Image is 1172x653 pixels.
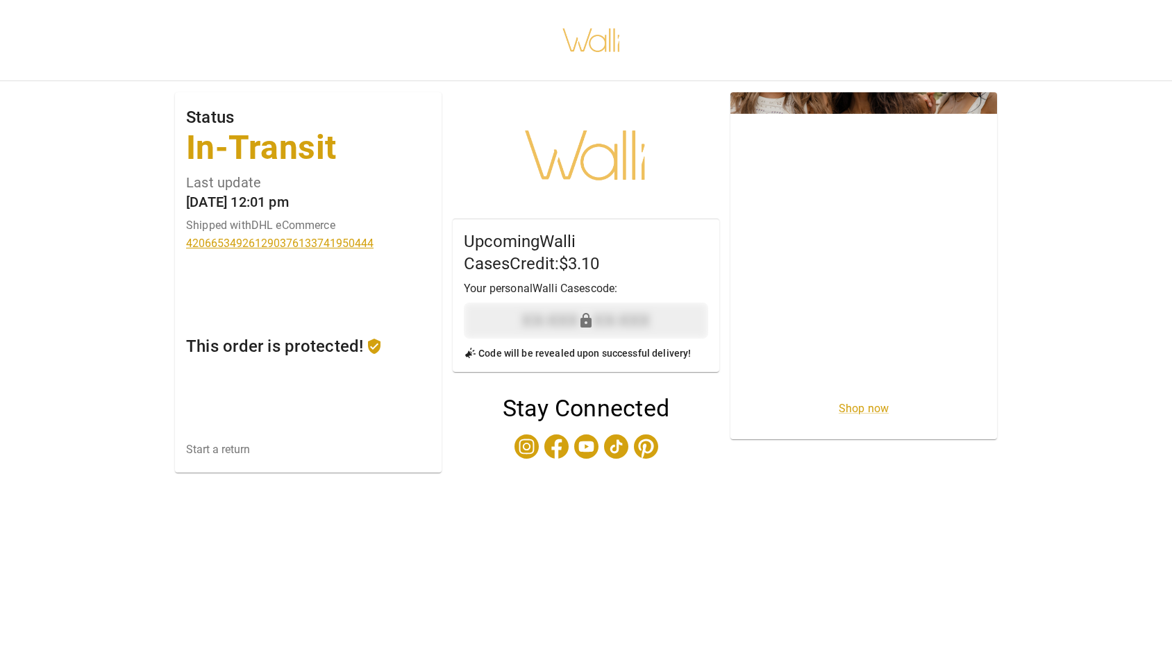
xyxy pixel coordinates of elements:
p: Last update [186,176,430,189]
h4: Stay Connected [453,394,719,423]
p: Code will be revealed upon successful delivery! [464,344,708,361]
p: XX-XXX - XX-XXX [469,308,703,333]
p: This order is protected! [186,338,363,355]
p: [DATE] 12:01 pm [186,195,430,209]
a: Shop now [839,402,889,415]
div: Walli Cases [453,92,719,219]
p: Status [186,109,430,126]
h5: Upcoming Walli Cases Credit: $3.10 [464,230,708,275]
div: product image [730,92,997,378]
a: Start a return [186,443,430,456]
a: 420665349261290376133741950444 [186,237,430,250]
p: Your personal Walli Cases code: [464,280,708,297]
img: walli-inc.myshopify.com [562,10,621,70]
p: In-Transit [186,131,430,164]
p: Shipped with DHL eCommerce [186,220,430,231]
